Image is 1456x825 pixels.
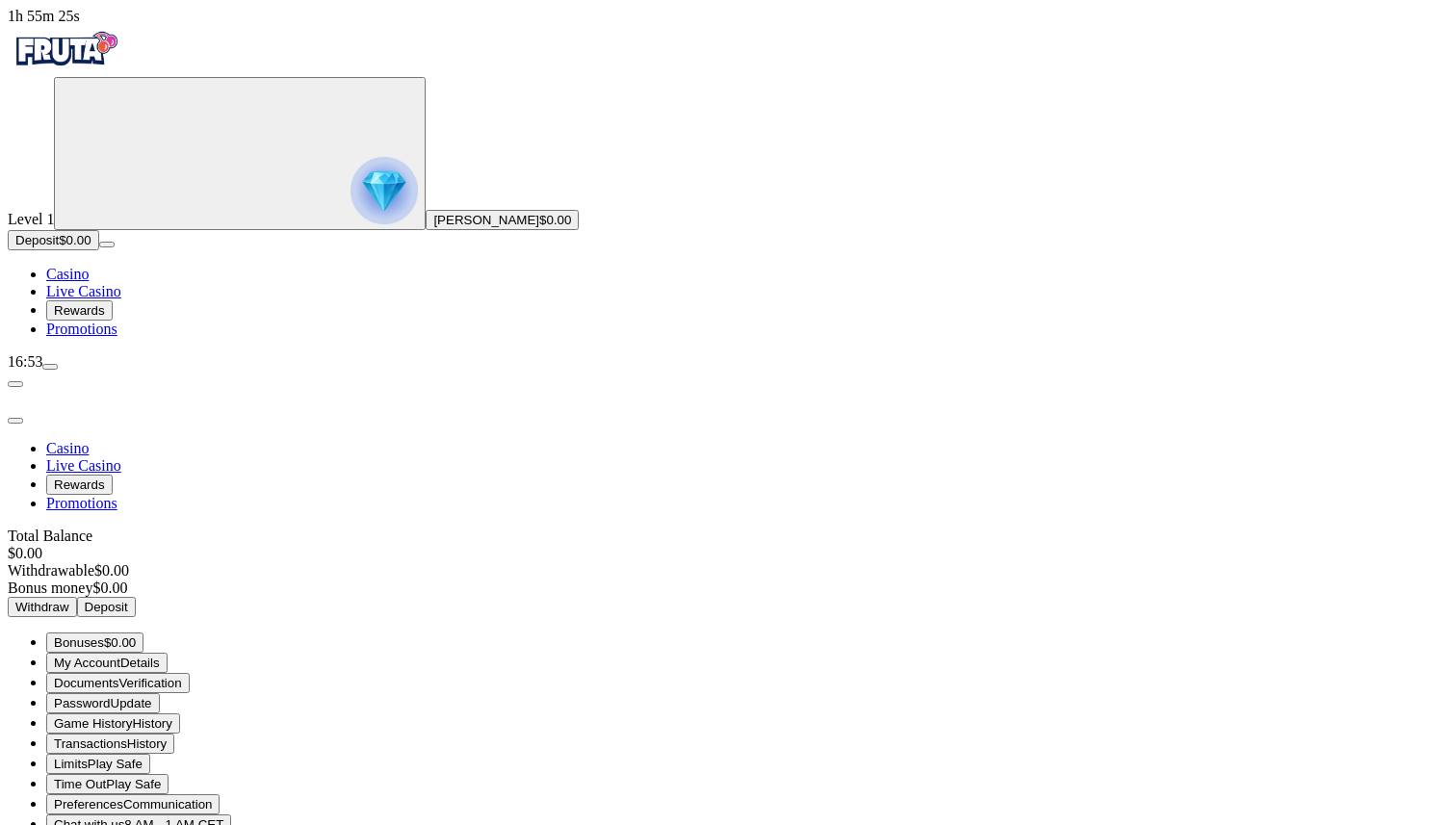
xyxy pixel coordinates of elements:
[54,757,88,771] span: Limits
[54,696,111,710] span: Password
[426,210,579,230] button: [PERSON_NAME]$0.00
[42,364,58,370] button: menu
[8,597,77,617] button: Withdraw
[104,635,136,650] span: $0.00
[77,597,136,617] button: Deposit
[127,736,167,751] span: History
[111,696,152,710] span: Update
[54,77,426,230] button: reward progress
[46,475,113,495] button: Rewards
[46,734,174,754] button: credit-card iconTransactionsHistory
[46,774,169,794] button: clock iconTime OutPlay Safe
[54,736,127,751] span: Transactions
[99,242,115,247] button: menu
[8,266,1448,338] nav: Main menu
[8,440,1448,512] nav: Main menu
[8,8,80,24] span: user session time
[46,457,121,474] a: Live Casino
[15,600,69,614] span: Withdraw
[46,300,113,321] button: Rewards
[8,580,92,596] span: Bonus money
[54,656,120,670] span: My Account
[46,673,190,693] button: doc iconDocumentsVerification
[351,157,418,224] img: reward progress
[8,580,1448,597] div: $0.00
[8,381,23,387] button: chevron-left icon
[59,233,91,247] span: $0.00
[46,713,180,734] button: 777 iconGame HistoryHistory
[8,211,54,227] span: Level 1
[8,545,1448,562] div: $0.00
[46,266,89,282] a: Casino
[106,777,161,791] span: Play Safe
[8,60,123,76] a: Fruta
[54,635,104,650] span: Bonuses
[85,600,128,614] span: Deposit
[46,693,160,713] button: lock iconPasswordUpdate
[46,754,150,774] button: limits iconLimitsPlay Safe
[46,794,220,814] button: info iconPreferencesCommunication
[8,353,42,370] span: 16:53
[46,653,168,673] button: user iconMy AccountDetails
[8,230,99,250] button: Depositplus icon$0.00
[8,562,94,579] span: Withdrawable
[54,797,123,812] span: Preferences
[46,440,89,456] a: Casino
[8,528,1448,562] div: Total Balance
[46,632,143,653] button: smiley iconBonuses$0.00
[8,25,1448,338] nav: Primary
[54,716,132,731] span: Game History
[88,757,143,771] span: Play Safe
[132,716,171,731] span: History
[54,777,106,791] span: Time Out
[54,303,105,318] span: Rewards
[8,25,123,73] img: Fruta
[120,656,160,670] span: Details
[54,676,118,690] span: Documents
[123,797,213,812] span: Communication
[46,321,117,337] a: Promotions
[433,213,539,227] span: [PERSON_NAME]
[539,213,571,227] span: $0.00
[118,676,181,690] span: Verification
[8,418,23,424] button: close
[46,495,117,511] a: Promotions
[8,562,1448,580] div: $0.00
[46,283,121,299] a: Live Casino
[54,477,105,492] span: Rewards
[15,233,59,247] span: Deposit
